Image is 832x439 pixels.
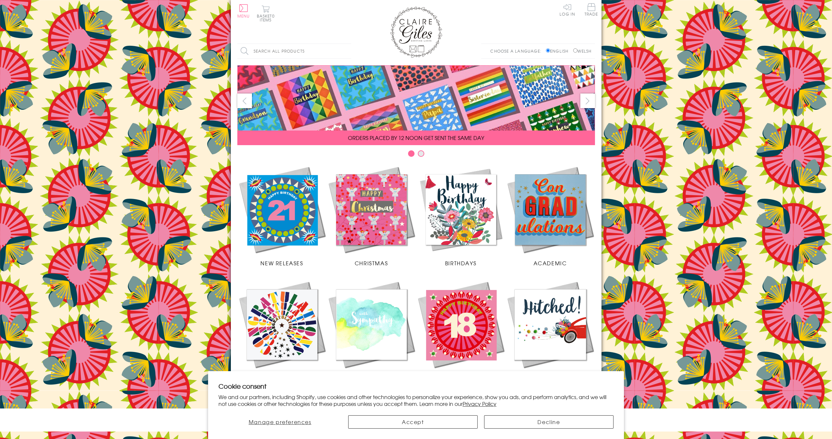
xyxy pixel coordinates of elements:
[418,150,424,157] button: Carousel Page 2
[237,165,327,267] a: New Releases
[249,418,311,426] span: Manage preferences
[237,94,252,108] button: prev
[573,48,577,53] input: Welsh
[490,48,545,54] p: Choose a language:
[218,394,614,407] p: We and our partners, including Shopify, use cookies and other technologies to personalize your ex...
[416,280,506,382] a: Age Cards
[580,94,595,108] button: next
[260,259,303,267] span: New Releases
[218,382,614,391] h2: Cookie consent
[348,415,478,429] button: Accept
[355,259,388,267] span: Christmas
[463,400,496,408] a: Privacy Policy
[445,259,476,267] span: Birthdays
[237,44,351,58] input: Search all products
[237,280,327,382] a: Congratulations
[390,6,442,58] img: Claire Giles Greetings Cards
[416,165,506,267] a: Birthdays
[237,4,250,18] button: Menu
[546,48,550,53] input: English
[218,415,342,429] button: Manage preferences
[345,44,351,58] input: Search
[585,3,598,17] a: Trade
[348,134,484,142] span: ORDERS PLACED BY 12 NOON GET SENT THE SAME DAY
[237,13,250,19] span: Menu
[327,280,416,382] a: Sympathy
[506,280,595,382] a: Wedding Occasions
[573,48,592,54] label: Welsh
[560,3,575,16] a: Log In
[408,150,415,157] button: Carousel Page 1 (Current Slide)
[534,259,567,267] span: Academic
[257,5,275,22] button: Basket0 items
[260,13,275,23] span: 0 items
[484,415,614,429] button: Decline
[237,150,595,160] div: Carousel Pagination
[327,165,416,267] a: Christmas
[585,3,598,16] span: Trade
[506,165,595,267] a: Academic
[546,48,572,54] label: English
